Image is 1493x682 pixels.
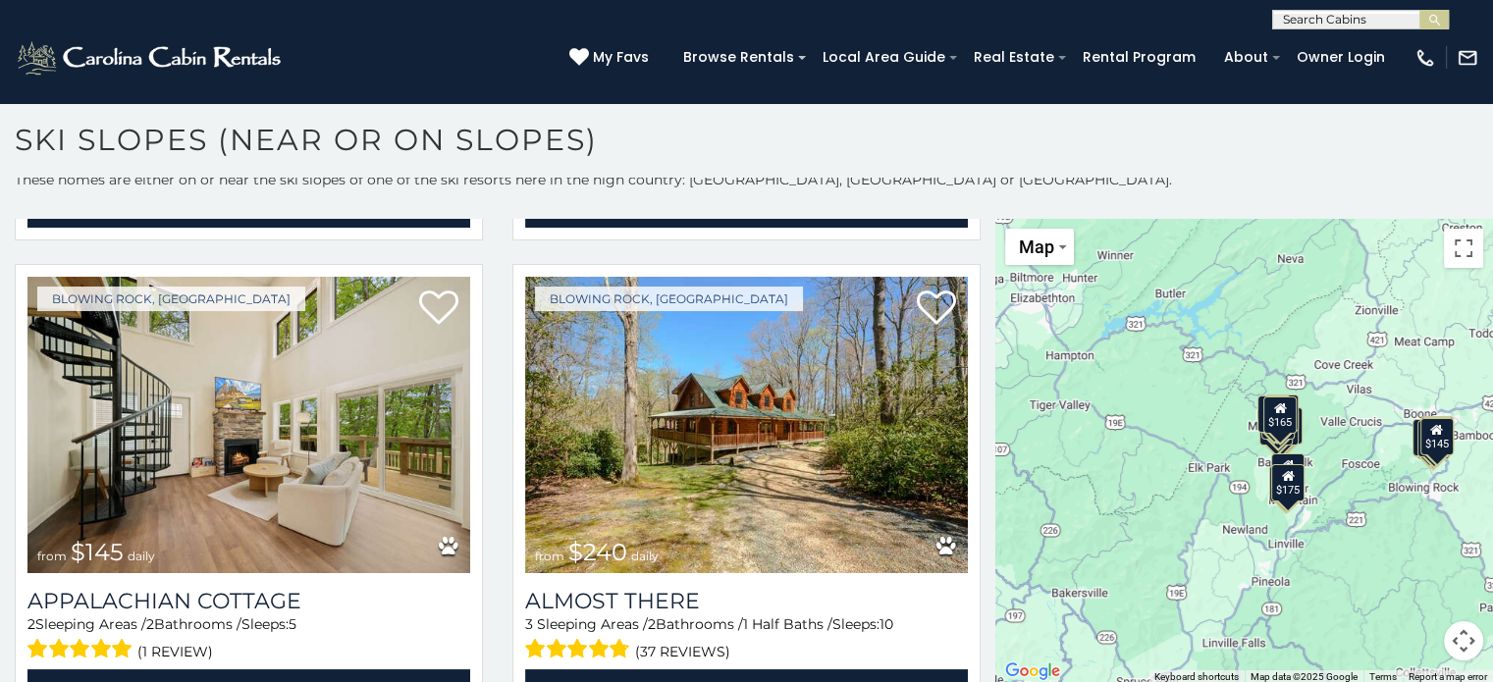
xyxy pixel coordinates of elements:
[1005,229,1074,265] button: Change map style
[1419,418,1453,455] div: $145
[27,277,470,573] img: Appalachian Cottage
[128,549,155,563] span: daily
[1073,42,1205,73] a: Rental Program
[1444,621,1483,660] button: Map camera controls
[917,289,956,330] a: Add to favorites
[1417,420,1451,457] div: $155
[631,549,659,563] span: daily
[1414,47,1436,69] img: phone-regular-white.png
[37,287,305,311] a: Blowing Rock, [GEOGRAPHIC_DATA]
[648,615,656,633] span: 2
[525,277,968,573] img: Almost There
[1269,465,1303,502] div: $155
[1263,396,1297,434] div: $165
[27,615,35,633] span: 2
[525,277,968,573] a: Almost There from $240 daily
[880,615,893,633] span: 10
[289,615,296,633] span: 5
[27,588,470,614] a: Appalachian Cottage
[1269,407,1303,445] div: $190
[535,549,564,563] span: from
[1214,42,1278,73] a: About
[27,614,470,664] div: Sleeping Areas / Bathrooms / Sleeps:
[137,639,213,664] span: (1 review)
[525,588,968,614] a: Almost There
[146,615,154,633] span: 2
[1369,671,1397,682] a: Terms (opens in new tab)
[1019,236,1054,257] span: Map
[964,42,1064,73] a: Real Estate
[569,47,654,69] a: My Favs
[673,42,804,73] a: Browse Rentals
[1457,47,1478,69] img: mail-regular-white.png
[419,289,458,330] a: Add to favorites
[743,615,832,633] span: 1 Half Baths /
[525,614,968,664] div: Sleeping Areas / Bathrooms / Sleeps:
[15,38,287,78] img: White-1-2.png
[813,42,955,73] a: Local Area Guide
[1287,42,1395,73] a: Owner Login
[1420,417,1454,454] div: $240
[1265,394,1299,432] div: $115
[568,538,627,566] span: $240
[593,47,649,68] span: My Favs
[1271,453,1305,491] div: $190
[71,538,124,566] span: $145
[1409,671,1487,682] a: Report a map error
[1251,671,1358,682] span: Map data ©2025 Google
[37,549,67,563] span: from
[1257,395,1291,433] div: $395
[1413,419,1446,456] div: $180
[635,639,730,664] span: (37 reviews)
[1270,464,1304,501] div: $175
[1444,229,1483,268] button: Toggle fullscreen view
[27,277,470,573] a: Appalachian Cottage from $145 daily
[525,615,533,633] span: 3
[535,287,803,311] a: Blowing Rock, [GEOGRAPHIC_DATA]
